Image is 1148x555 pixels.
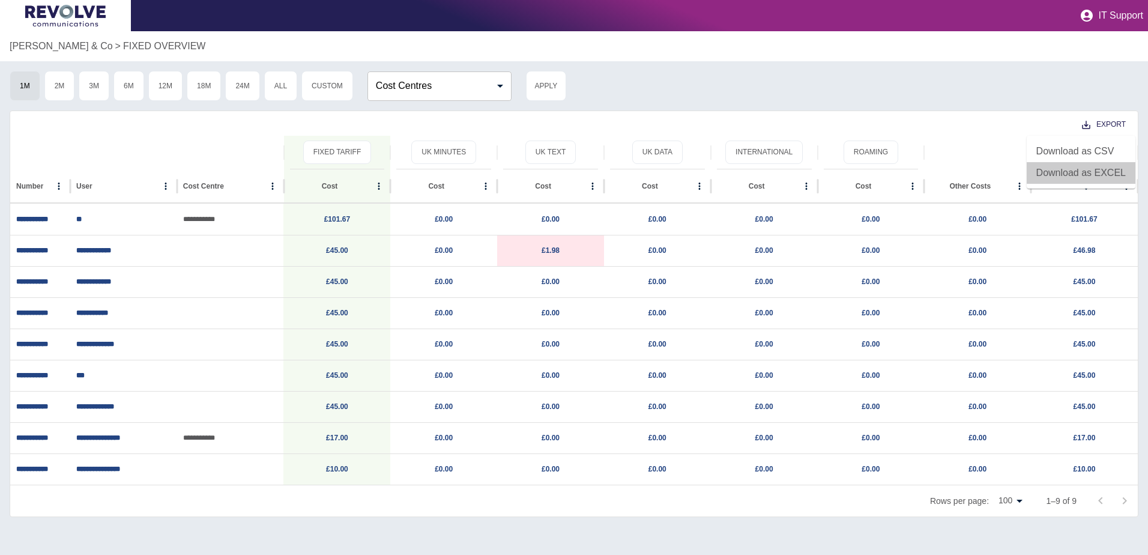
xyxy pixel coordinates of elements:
[1074,340,1096,348] a: £45.00
[326,402,348,411] a: £45.00
[968,371,986,380] a: £0.00
[755,246,773,255] a: £0.00
[968,402,986,411] a: £0.00
[1074,402,1096,411] a: £45.00
[584,178,601,195] button: Cost column menu
[1046,495,1077,507] p: 1–9 of 9
[526,71,566,101] button: Apply
[648,215,666,223] a: £0.00
[435,340,453,348] a: £0.00
[435,434,453,442] a: £0.00
[322,182,338,190] div: Cost
[648,402,666,411] a: £0.00
[1099,10,1143,21] p: IT Support
[844,141,898,164] button: Roaming
[862,246,880,255] a: £0.00
[525,141,576,164] button: UK Text
[225,71,259,101] button: 24M
[749,182,765,190] div: Cost
[435,246,453,255] a: £0.00
[370,178,387,195] button: Cost column menu
[25,5,106,26] img: Logo
[187,71,221,101] button: 18M
[755,215,773,223] a: £0.00
[1027,162,1135,184] li: Download as EXCEL
[1074,309,1096,317] a: £45.00
[542,277,560,286] a: £0.00
[542,434,560,442] a: £0.00
[725,141,803,164] button: International
[326,465,348,473] a: £10.00
[16,182,43,190] div: Number
[968,215,986,223] a: £0.00
[542,340,560,348] a: £0.00
[435,465,453,473] a: £0.00
[642,182,658,190] div: Cost
[1074,246,1096,255] a: £46.98
[10,71,40,101] button: 1M
[542,371,560,380] a: £0.00
[542,402,560,411] a: £0.00
[1071,215,1097,223] a: £101.67
[428,182,444,190] div: Cost
[542,215,560,223] a: £0.00
[303,141,372,164] button: Fixed Tariff
[264,71,297,101] button: All
[1027,136,1135,189] ul: Export
[648,371,666,380] a: £0.00
[324,215,350,223] a: £101.67
[691,178,708,195] button: Cost column menu
[648,340,666,348] a: £0.00
[862,215,880,223] a: £0.00
[1075,4,1148,28] button: IT Support
[435,277,453,286] a: £0.00
[755,277,773,286] a: £0.00
[542,309,560,317] a: £0.00
[542,465,560,473] a: £0.00
[648,465,666,473] a: £0.00
[949,182,991,190] div: Other Costs
[755,434,773,442] a: £0.00
[1074,434,1096,442] a: £17.00
[648,434,666,442] a: £0.00
[326,277,348,286] a: £45.00
[755,309,773,317] a: £0.00
[157,178,174,195] button: User column menu
[755,465,773,473] a: £0.00
[50,178,67,195] button: Number column menu
[1011,178,1028,195] button: Other Costs column menu
[1074,371,1096,380] a: £45.00
[10,39,113,53] a: [PERSON_NAME] & Co
[326,371,348,380] a: £45.00
[856,182,872,190] div: Cost
[968,465,986,473] a: £0.00
[862,434,880,442] a: £0.00
[755,402,773,411] a: £0.00
[44,71,75,101] button: 2M
[632,141,683,164] button: UK Data
[183,182,224,190] div: Cost Centre
[264,178,281,195] button: Cost Centre column menu
[968,246,986,255] a: £0.00
[1074,465,1096,473] a: £10.00
[326,246,348,255] a: £45.00
[968,277,986,286] a: £0.00
[648,246,666,255] a: £0.00
[477,178,494,195] button: Cost column menu
[326,340,348,348] a: £45.00
[1072,114,1135,136] button: Export
[862,309,880,317] a: £0.00
[798,178,815,195] button: Cost column menu
[301,71,353,101] button: Custom
[862,371,880,380] a: £0.00
[435,309,453,317] a: £0.00
[76,182,92,190] div: User
[904,178,921,195] button: Cost column menu
[994,492,1027,509] div: 100
[435,215,453,223] a: £0.00
[968,434,986,442] a: £0.00
[648,277,666,286] a: £0.00
[1074,277,1096,286] a: £45.00
[148,71,183,101] button: 12M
